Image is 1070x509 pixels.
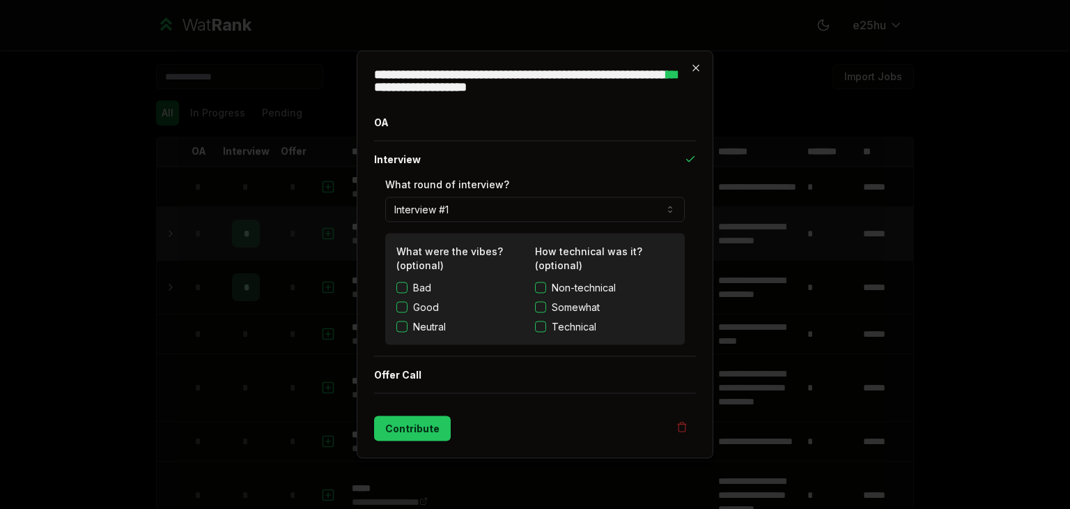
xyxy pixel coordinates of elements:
[374,416,451,441] button: Contribute
[374,357,696,393] button: Offer Call
[374,178,696,356] div: Interview
[535,282,546,294] button: Non-technical
[396,245,503,271] label: What were the vibes? (optional)
[535,321,546,333] button: Technical
[385,178,509,190] label: What round of interview?
[552,320,596,334] span: Technical
[413,301,439,314] label: Good
[535,245,642,271] label: How technical was it? (optional)
[374,105,696,141] button: OA
[535,302,546,313] button: Somewhat
[374,142,696,178] button: Interview
[413,320,446,334] label: Neutral
[552,281,616,295] span: Non-technical
[413,281,431,295] label: Bad
[552,301,600,314] span: Somewhat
